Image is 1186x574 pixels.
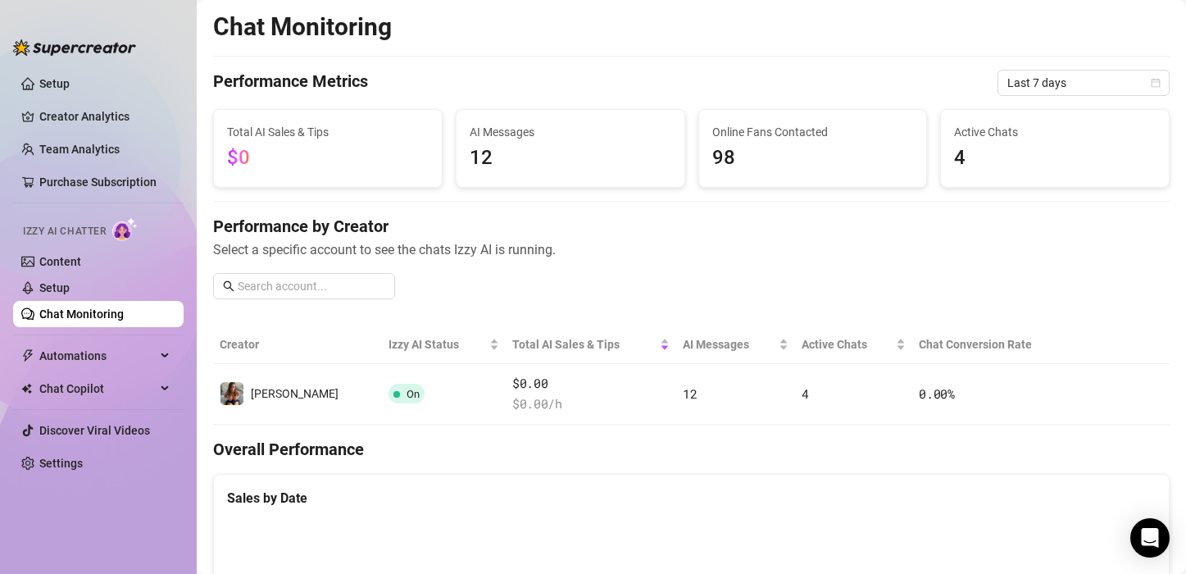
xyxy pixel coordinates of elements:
[251,387,339,400] span: [PERSON_NAME]
[39,281,70,294] a: Setup
[712,123,914,141] span: Online Fans Contacted
[39,376,156,402] span: Chat Copilot
[39,307,124,321] a: Chat Monitoring
[213,239,1170,260] span: Select a specific account to see the chats Izzy AI is running.
[912,326,1074,364] th: Chat Conversion Rate
[512,394,670,414] span: $ 0.00 /h
[227,146,250,169] span: $0
[13,39,136,56] img: logo-BBDzfeDw.svg
[470,123,671,141] span: AI Messages
[227,488,1156,508] div: Sales by Date
[683,385,697,402] span: 12
[1130,518,1170,558] div: Open Intercom Messenger
[223,280,234,292] span: search
[220,382,243,405] img: Andy
[39,103,170,130] a: Creator Analytics
[39,457,83,470] a: Settings
[39,77,70,90] a: Setup
[954,143,1156,174] span: 4
[802,385,809,402] span: 4
[919,385,955,402] span: 0.00 %
[1007,71,1160,95] span: Last 7 days
[954,123,1156,141] span: Active Chats
[512,335,657,353] span: Total AI Sales & Tips
[39,169,170,195] a: Purchase Subscription
[512,374,670,394] span: $0.00
[227,123,429,141] span: Total AI Sales & Tips
[802,335,893,353] span: Active Chats
[795,326,912,364] th: Active Chats
[39,255,81,268] a: Content
[39,424,150,437] a: Discover Viral Videos
[23,224,106,239] span: Izzy AI Chatter
[112,217,138,241] img: AI Chatter
[238,277,385,295] input: Search account...
[21,383,32,394] img: Chat Copilot
[712,143,914,174] span: 98
[382,326,506,364] th: Izzy AI Status
[506,326,677,364] th: Total AI Sales & Tips
[213,215,1170,238] h4: Performance by Creator
[389,335,486,353] span: Izzy AI Status
[470,143,671,174] span: 12
[407,388,420,400] span: On
[39,143,120,156] a: Team Analytics
[213,438,1170,461] h4: Overall Performance
[213,11,392,43] h2: Chat Monitoring
[21,349,34,362] span: thunderbolt
[676,326,795,364] th: AI Messages
[213,70,368,96] h4: Performance Metrics
[213,326,382,364] th: Creator
[683,335,775,353] span: AI Messages
[39,343,156,369] span: Automations
[1151,78,1161,88] span: calendar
